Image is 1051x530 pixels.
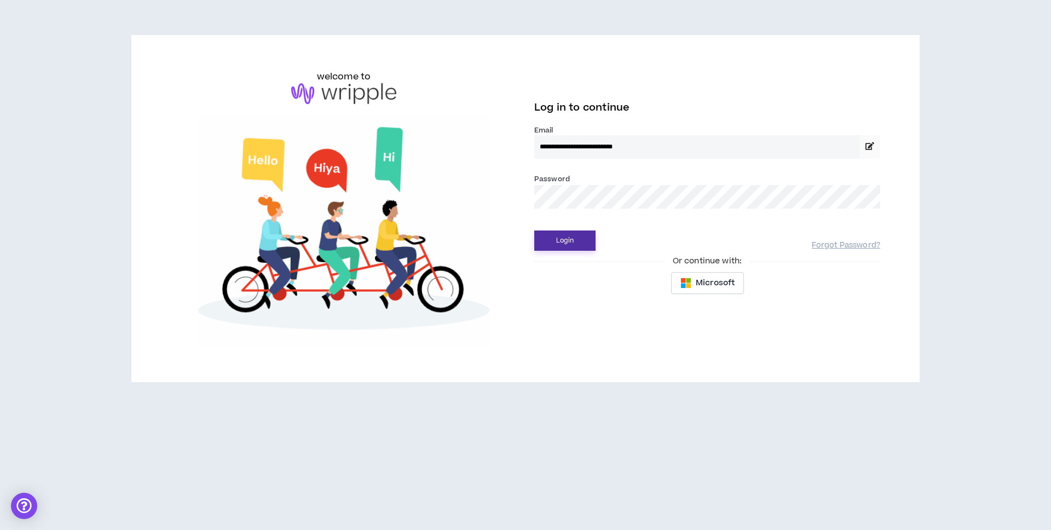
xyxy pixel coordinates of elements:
a: Forgot Password? [812,240,880,251]
label: Password [534,174,570,184]
span: Log in to continue [534,101,630,114]
img: Welcome to Wripple [171,115,517,347]
div: Open Intercom Messenger [11,493,37,519]
button: Login [534,231,596,251]
label: Email [534,125,880,135]
span: Or continue with: [665,255,749,267]
button: Microsoft [671,272,744,294]
span: Microsoft [696,277,735,289]
img: logo-brand.png [291,83,396,104]
h6: welcome to [317,70,371,83]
